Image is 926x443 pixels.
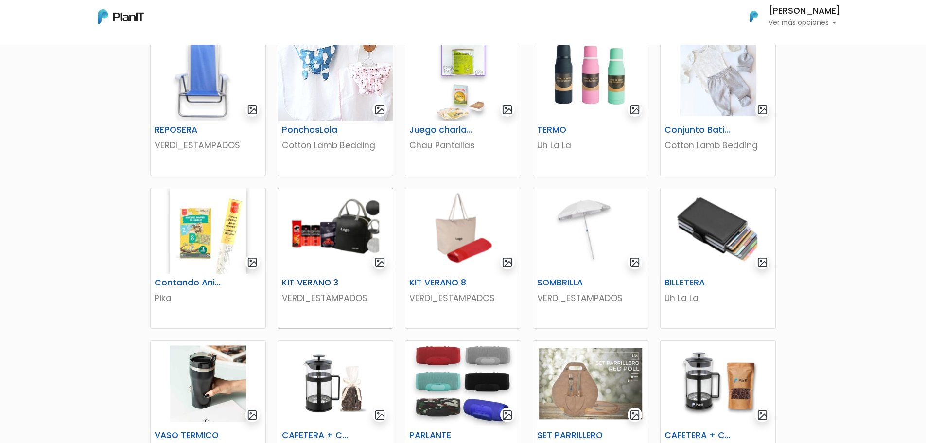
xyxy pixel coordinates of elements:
[743,6,765,27] img: PlanIt Logo
[374,104,385,115] img: gallery-light
[403,278,483,288] h6: KIT VERANO 8
[769,19,840,26] p: Ver más opciones
[533,188,648,274] img: thumb_BD93420D-603B-4D67-A59E-6FB358A47D23.jpeg
[629,104,641,115] img: gallery-light
[98,9,144,24] img: PlanIt Logo
[150,35,266,176] a: gallery-light REPOSERA VERDI_ESTAMPADOS
[537,292,644,304] p: VERDI_ESTAMPADOS
[278,188,393,329] a: gallery-light KIT VERANO 3 VERDI_ESTAMPADOS
[531,430,611,441] h6: SET PARRILLERO
[409,139,516,152] p: Chau Pantallas
[629,409,641,421] img: gallery-light
[150,188,266,329] a: gallery-light Contando Animales Puzle + Lamina Gigante Pika
[247,409,258,421] img: gallery-light
[533,35,648,176] a: gallery-light TERMO Uh La La
[533,341,648,426] img: thumb_image__copia___copia___copia___copia___copia___copia___copia___copia___copia_-Photoroom__13...
[531,278,611,288] h6: SOMBRILLA
[247,104,258,115] img: gallery-light
[661,188,775,274] img: thumb_Captura_de_pantalla_2025-09-08_093528.png
[629,257,641,268] img: gallery-light
[757,104,768,115] img: gallery-light
[247,257,258,268] img: gallery-light
[533,35,648,121] img: thumb_Lunchera_1__1___copia_-Photoroom__89_.jpg
[151,341,265,426] img: thumb_WhatsApp_Image_2023-04-20_at_11.36.09.jpg
[151,35,265,121] img: thumb_Captura_de_pantalla_2024-09-05_150832.png
[664,292,771,304] p: Uh La La
[278,35,393,121] img: thumb_Ponchos.jpg
[403,430,483,441] h6: PARLANTE
[405,341,520,426] img: thumb_2000___2000-Photoroom_-_2024-09-26T150532.072.jpg
[403,125,483,135] h6: Juego charlas de mesa + Cartas españolas
[149,278,228,288] h6: Contando Animales Puzle + Lamina Gigante
[405,35,520,121] img: thumb_image__copia___copia___copia_-Photoroom__11_.jpg
[659,125,738,135] h6: Conjunto Batita, Pelele y Gorro
[664,139,771,152] p: Cotton Lamb Bedding
[660,188,776,329] a: gallery-light BILLETERA Uh La La
[661,341,775,426] img: thumb_DA94E2CF-B819-43A9-ABEE-A867DEA1475D.jpeg
[50,9,140,28] div: ¿Necesitás ayuda?
[405,35,521,176] a: gallery-light Juego charlas de mesa + Cartas españolas Chau Pantallas
[278,341,393,426] img: thumb_C14F583B-8ACB-4322-A191-B199E8EE9A61.jpeg
[533,188,648,329] a: gallery-light SOMBRILLA VERDI_ESTAMPADOS
[737,4,840,29] button: PlanIt Logo [PERSON_NAME] Ver más opciones
[757,257,768,268] img: gallery-light
[278,35,393,176] a: gallery-light PonchosLola Cotton Lamb Bedding
[409,292,516,304] p: VERDI_ESTAMPADOS
[276,430,355,441] h6: CAFETERA + CHOCOLATE
[502,409,513,421] img: gallery-light
[282,292,389,304] p: VERDI_ESTAMPADOS
[661,35,775,121] img: thumb_2FDA6350-6045-48DC-94DD-55C445378348-Photoroom__8_.jpg
[757,409,768,421] img: gallery-light
[502,257,513,268] img: gallery-light
[531,125,611,135] h6: TERMO
[405,188,521,329] a: gallery-light KIT VERANO 8 VERDI_ESTAMPADOS
[659,278,738,288] h6: BILLETERA
[405,188,520,274] img: thumb_Captura_de_pantalla_2025-09-09_103452.png
[155,292,262,304] p: Pika
[151,188,265,274] img: thumb_2FDA6350-6045-48DC-94DD-55C445378348-Photoroom__12_.jpg
[374,409,385,421] img: gallery-light
[502,104,513,115] img: gallery-light
[660,35,776,176] a: gallery-light Conjunto Batita, Pelele y Gorro Cotton Lamb Bedding
[278,188,393,274] img: thumb_Captura_de_pantalla_2025-09-09_101044.png
[537,139,644,152] p: Uh La La
[149,430,228,441] h6: VASO TERMICO
[276,125,355,135] h6: PonchosLola
[769,7,840,16] h6: [PERSON_NAME]
[374,257,385,268] img: gallery-light
[276,278,355,288] h6: KIT VERANO 3
[149,125,228,135] h6: REPOSERA
[282,139,389,152] p: Cotton Lamb Bedding
[659,430,738,441] h6: CAFETERA + CAFÉ
[155,139,262,152] p: VERDI_ESTAMPADOS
